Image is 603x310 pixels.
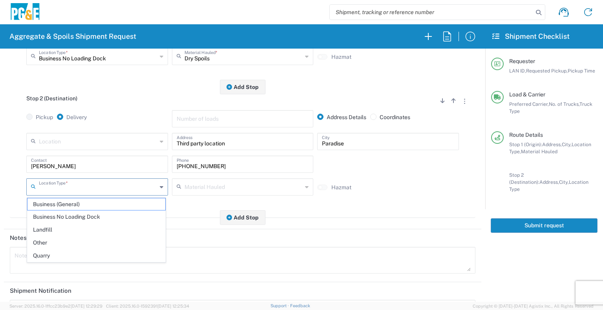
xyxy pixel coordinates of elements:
span: Business (General) [27,198,165,210]
span: [DATE] 12:25:34 [157,304,189,308]
a: Support [270,303,290,308]
button: Submit request [491,218,598,233]
span: City, [559,179,569,185]
span: Server: 2025.16.0-1ffcc23b9e2 [9,304,102,308]
span: Preferred Carrier, [509,101,549,107]
span: Address, [539,179,559,185]
span: LAN ID, [509,68,526,74]
h2: Shipment Notification [10,287,71,295]
span: Business No Loading Dock [27,211,165,223]
span: Route Details [509,132,543,138]
span: Landfill [27,224,165,236]
a: Feedback [290,303,310,308]
span: Other [27,237,165,249]
span: Pickup Time [568,68,595,74]
span: Address, [542,141,562,147]
span: Stop 1 (Origin): [509,141,542,147]
span: Copyright © [DATE]-[DATE] Agistix Inc., All Rights Reserved [473,303,594,310]
span: Stop 2 (Destination): [509,172,539,185]
h2: Shipment Checklist [492,32,570,41]
span: Client: 2025.16.0-1592391 [106,304,189,308]
span: No. of Trucks, [549,101,579,107]
label: Hazmat [331,53,351,60]
img: pge [9,3,41,22]
button: Add Stop [220,80,265,94]
label: Coordinates [370,114,410,121]
h2: Aggregate & Spoils Shipment Request [9,32,136,41]
input: Shipment, tracking or reference number [330,5,533,20]
label: Hazmat [331,184,351,191]
span: Requested Pickup, [526,68,568,74]
span: Load & Carrier [509,91,545,98]
h2: Notes [10,234,27,242]
label: Address Details [317,114,366,121]
span: Stop 2 (Destination) [26,95,77,102]
span: Material Hauled [521,149,557,154]
span: [DATE] 12:29:29 [71,304,102,308]
button: Add Stop [220,210,265,225]
span: Quarry [27,250,165,262]
span: Requester [509,58,535,64]
span: City, [562,141,572,147]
